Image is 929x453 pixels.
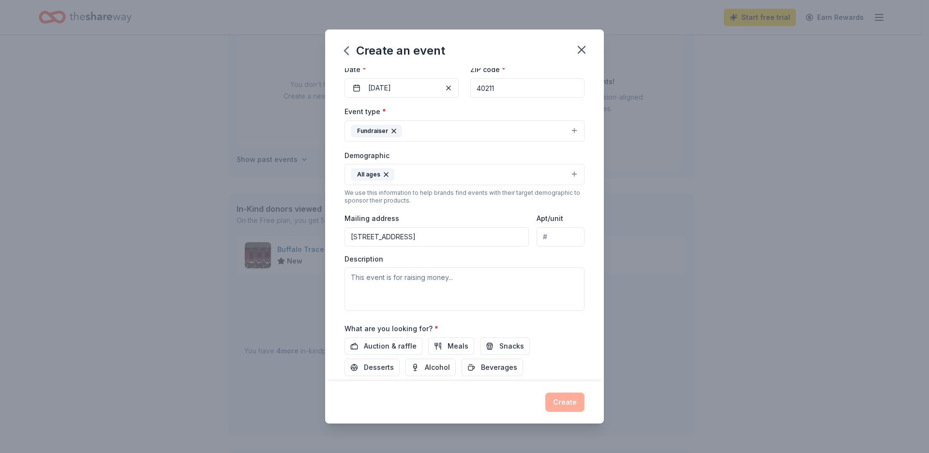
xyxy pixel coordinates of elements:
[448,340,468,352] span: Meals
[364,340,417,352] span: Auction & raffle
[364,362,394,373] span: Desserts
[470,65,506,74] label: ZIP code
[537,227,584,247] input: #
[345,78,459,98] button: [DATE]
[345,189,584,205] div: We use this information to help brands find events with their target demographic to sponsor their...
[351,168,394,181] div: All ages
[425,362,450,373] span: Alcohol
[428,337,474,355] button: Meals
[405,359,456,376] button: Alcohol
[499,340,524,352] span: Snacks
[345,43,445,58] div: Create an event
[481,362,517,373] span: Beverages
[480,337,530,355] button: Snacks
[345,324,438,334] label: What are you looking for?
[345,214,399,223] label: Mailing address
[345,254,383,264] label: Description
[345,337,422,355] button: Auction & raffle
[345,227,529,247] input: Enter a US address
[537,214,563,223] label: Apt/unit
[470,78,584,98] input: 12345 (U.S. only)
[345,107,386,117] label: Event type
[345,65,459,74] label: Date
[351,125,402,137] div: Fundraiser
[345,359,400,376] button: Desserts
[345,164,584,185] button: All ages
[345,120,584,142] button: Fundraiser
[345,151,390,161] label: Demographic
[462,359,523,376] button: Beverages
